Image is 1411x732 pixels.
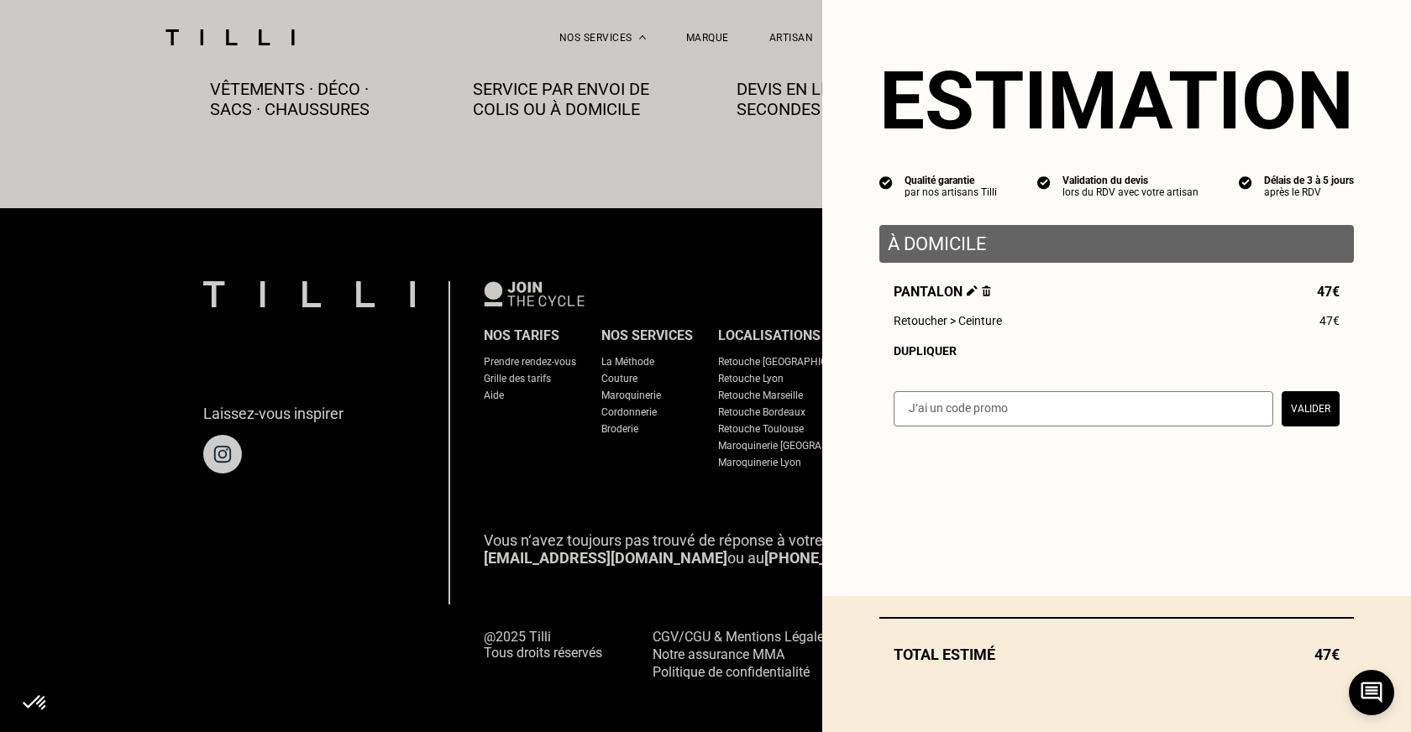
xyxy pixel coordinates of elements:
[1314,646,1340,663] span: 47€
[982,285,991,296] img: Supprimer
[894,391,1273,426] input: J‘ai un code promo
[888,233,1345,254] p: À domicile
[1282,391,1340,426] button: Valider
[1239,175,1252,190] img: icon list info
[1037,175,1051,190] img: icon list info
[1062,186,1199,198] div: lors du RDV avec votre artisan
[879,175,893,190] img: icon list info
[1264,186,1354,198] div: après le RDV
[905,186,997,198] div: par nos artisans Tilli
[894,314,1002,327] span: Retoucher > Ceinture
[1062,175,1199,186] div: Validation du devis
[905,175,997,186] div: Qualité garantie
[1319,314,1340,327] span: 47€
[894,344,1340,358] div: Dupliquer
[879,54,1354,148] section: Estimation
[1317,284,1340,300] span: 47€
[1264,175,1354,186] div: Délais de 3 à 5 jours
[894,284,991,300] span: Pantalon
[967,285,978,296] img: Éditer
[879,646,1354,663] div: Total estimé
